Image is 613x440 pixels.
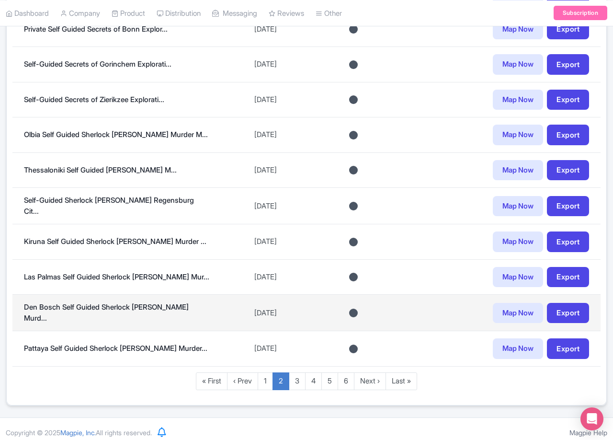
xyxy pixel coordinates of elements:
[60,428,96,437] span: Magpie, Inc.
[24,344,207,353] a: Pattaya Self Guided Sherlock [PERSON_NAME] Murder...
[493,232,543,252] a: Map Now
[258,372,273,390] a: 1
[272,372,289,390] a: 2
[321,372,338,390] a: 5
[24,24,168,34] a: Private Self Guided Secrets of Bonn Explor...
[222,259,309,295] td: [DATE]
[24,196,194,216] a: Self-Guided Sherlock [PERSON_NAME] Regensburg Cit...
[547,196,589,217] a: Export
[493,196,543,217] a: Map Now
[196,372,227,390] a: « First
[222,82,309,117] td: [DATE]
[24,302,189,323] a: Den Bosch Self Guided Sherlock [PERSON_NAME] Murd...
[547,90,589,110] a: Export
[24,272,209,281] a: Las Palmas Self Guided Sherlock [PERSON_NAME] Mur...
[24,237,206,246] a: Kiruna Self Guided Sherlock [PERSON_NAME] Murder ...
[493,303,543,324] a: Map Now
[222,117,309,153] td: [DATE]
[493,338,543,359] a: Map Now
[493,90,543,110] a: Map Now
[547,160,589,181] a: Export
[493,19,543,40] a: Map Now
[338,372,354,390] a: 6
[569,428,607,437] a: Magpie Help
[222,331,309,367] td: [DATE]
[222,47,309,82] td: [DATE]
[24,165,177,174] a: Thessaloniki Self Guided [PERSON_NAME] M...
[222,12,309,47] td: [DATE]
[222,152,309,188] td: [DATE]
[580,407,603,430] div: Open Intercom Messenger
[547,303,589,324] a: Export
[547,19,589,40] a: Export
[222,188,309,224] td: [DATE]
[354,372,386,390] a: Next ›
[547,267,589,288] a: Export
[386,372,417,390] a: Last »
[547,232,589,252] a: Export
[222,224,309,260] td: [DATE]
[289,372,306,390] a: 3
[24,59,171,69] a: Self-Guided Secrets of Gorinchem Explorati...
[24,95,164,104] a: Self-Guided Secrets of Zierikzee Explorati...
[493,267,543,288] a: Map Now
[547,125,589,145] a: Export
[493,54,543,75] a: Map Now
[493,160,543,181] a: Map Now
[493,125,543,145] a: Map Now
[227,372,258,390] a: ‹ Prev
[24,130,208,139] a: Olbia Self Guided Sherlock [PERSON_NAME] Murder M...
[305,372,322,390] a: 4
[554,6,607,20] a: Subscription
[547,54,589,75] a: Export
[222,295,309,331] td: [DATE]
[547,338,589,359] a: Export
